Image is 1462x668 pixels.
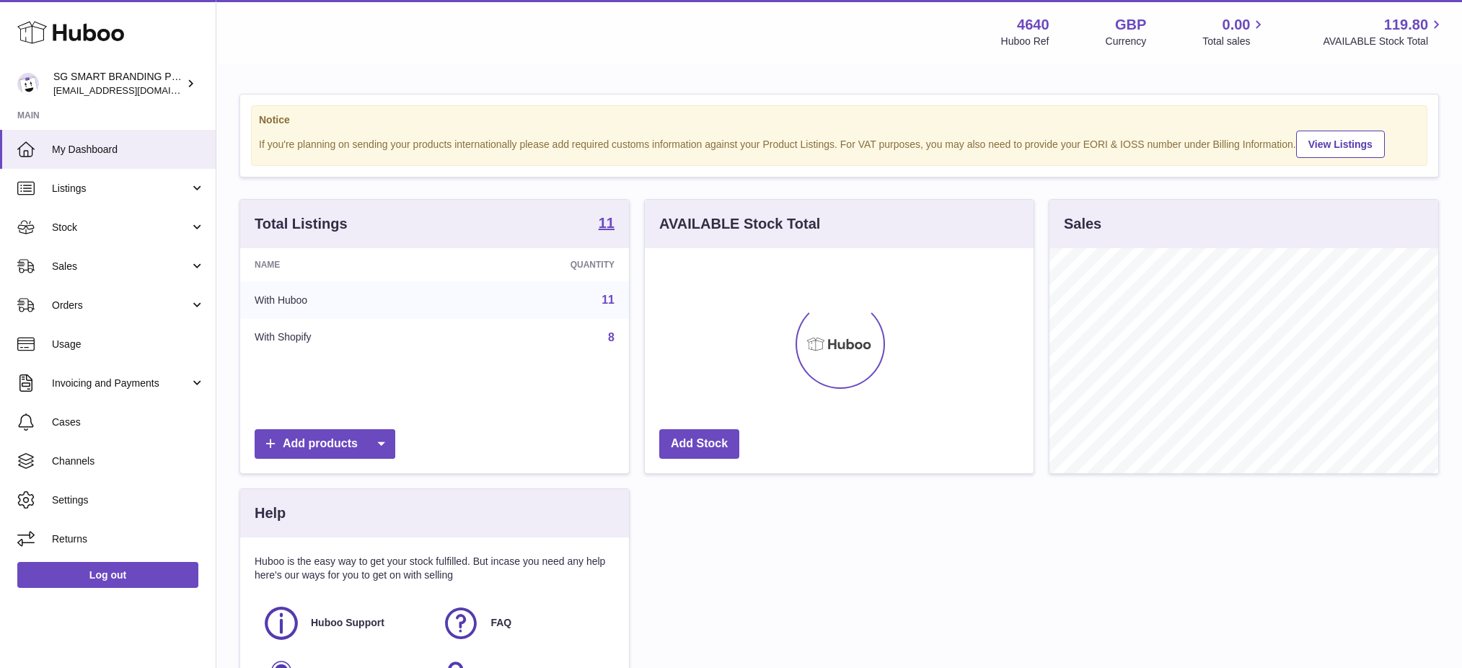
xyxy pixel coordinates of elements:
[608,331,615,343] a: 8
[1115,15,1146,35] strong: GBP
[1323,15,1445,48] a: 119.80 AVAILABLE Stock Total
[255,555,615,582] p: Huboo is the easy way to get your stock fulfilled. But incase you need any help here's our ways f...
[599,216,615,233] a: 11
[259,113,1419,127] strong: Notice
[53,84,212,96] span: [EMAIL_ADDRESS][DOMAIN_NAME]
[1106,35,1147,48] div: Currency
[1296,131,1385,158] a: View Listings
[255,504,286,523] h3: Help
[52,493,205,507] span: Settings
[52,299,190,312] span: Orders
[17,73,39,95] img: internalAdmin-4640@internal.huboo.com
[52,260,190,273] span: Sales
[52,338,205,351] span: Usage
[599,216,615,230] strong: 11
[1223,15,1251,35] span: 0.00
[240,319,450,356] td: With Shopify
[1202,15,1267,48] a: 0.00 Total sales
[52,377,190,390] span: Invoicing and Payments
[262,604,427,643] a: Huboo Support
[255,429,395,459] a: Add products
[659,214,820,234] h3: AVAILABLE Stock Total
[255,214,348,234] h3: Total Listings
[52,221,190,234] span: Stock
[240,281,450,319] td: With Huboo
[1064,214,1101,234] h3: Sales
[1384,15,1428,35] span: 119.80
[52,143,205,157] span: My Dashboard
[240,248,450,281] th: Name
[17,562,198,588] a: Log out
[52,182,190,195] span: Listings
[52,532,205,546] span: Returns
[450,248,629,281] th: Quantity
[1017,15,1049,35] strong: 4640
[259,128,1419,158] div: If you're planning on sending your products internationally please add required customs informati...
[1323,35,1445,48] span: AVAILABLE Stock Total
[1202,35,1267,48] span: Total sales
[659,429,739,459] a: Add Stock
[490,616,511,630] span: FAQ
[311,616,384,630] span: Huboo Support
[52,416,205,429] span: Cases
[53,70,183,97] div: SG SMART BRANDING PTE. LTD.
[1001,35,1049,48] div: Huboo Ref
[602,294,615,306] a: 11
[52,454,205,468] span: Channels
[441,604,607,643] a: FAQ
